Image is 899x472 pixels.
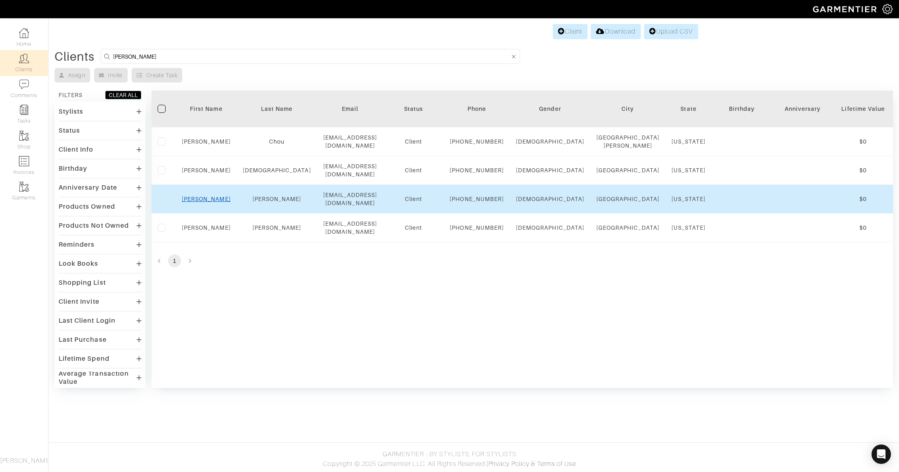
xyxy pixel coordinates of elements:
div: State [672,105,706,113]
th: Toggle SortBy [176,91,237,127]
div: [US_STATE] [672,195,706,203]
a: Upload CSV [644,24,698,39]
div: [GEOGRAPHIC_DATA] [596,195,659,203]
div: Lifetime Value [839,105,887,113]
div: Products Not Owned [59,222,129,230]
div: [EMAIL_ADDRESS][DOMAIN_NAME] [323,220,377,236]
div: Products Owned [59,203,115,211]
a: [DEMOGRAPHIC_DATA] [243,167,311,174]
div: Last Purchase [59,336,107,344]
img: garments-icon-b7da505a4dc4fd61783c78ac3ca0ef83fa9d6f193b1c9dc38574b1d14d53ca28.png [19,131,29,141]
span: Copyright © 2025 Garmentier LLC. All Rights Reserved. [323,460,486,468]
div: [US_STATE] [672,138,706,146]
div: [US_STATE] [672,166,706,174]
div: City [596,105,659,113]
img: garmentier-logo-header-white-b43fb05a5012e4ada735d5af1a66efaba907eab6374d6393d1fbf88cb4ef424d.png [809,2,882,16]
div: [PHONE_NUMBER] [450,166,504,174]
a: [PERSON_NAME] [182,224,231,231]
div: Last Client Login [59,317,116,325]
div: [DEMOGRAPHIC_DATA] [516,166,584,174]
a: Chou [269,138,284,145]
div: [DEMOGRAPHIC_DATA] [516,224,584,232]
div: [DEMOGRAPHIC_DATA] [516,195,584,203]
img: gear-icon-white-bd11855cb880d31180b6d7d6211b90ccbf57a29d726f0c71d8c61bd08dd39cc2.png [882,4,893,14]
div: Phone [450,105,504,113]
th: Toggle SortBy [237,91,317,127]
img: comment-icon-a0a6a9ef722e966f86d9cbdc48e553b5cf19dbc54f86b18d962a5391bc8f6eb6.png [19,79,29,89]
div: Client [389,166,438,174]
div: [GEOGRAPHIC_DATA][PERSON_NAME] [596,133,659,150]
div: Open Intercom Messenger [872,444,891,464]
a: [PERSON_NAME] [182,196,231,202]
img: orders-icon-0abe47150d42831381b5fb84f609e132dff9fe21cb692f30cb5eec754e2cba89.png [19,156,29,166]
a: Download [591,24,640,39]
div: [PHONE_NUMBER] [450,195,504,203]
div: Lifetime Spend [59,355,109,363]
div: Client [389,195,438,203]
div: Status [59,127,80,135]
div: Shopping List [59,279,106,287]
div: $0 [839,224,887,232]
div: FILTERS [59,91,82,99]
th: Toggle SortBy [383,91,444,127]
div: Last Name [243,105,311,113]
div: Look Books [59,260,99,268]
img: dashboard-icon-dbcd8f5a0b271acd01030246c82b418ddd0df26cd7fceb0bd07c9910d44c42f6.png [19,28,29,38]
div: $0 [839,195,887,203]
img: garments-icon-b7da505a4dc4fd61783c78ac3ca0ef83fa9d6f193b1c9dc38574b1d14d53ca28.png [19,182,29,192]
div: Clients [55,53,95,61]
div: Client [389,138,438,146]
a: Privacy Policy & Terms of Use [488,460,576,468]
a: [PERSON_NAME] [253,196,301,202]
div: [PHONE_NUMBER] [450,138,504,146]
th: Toggle SortBy [833,91,893,127]
div: Birthday [59,165,87,173]
div: [DEMOGRAPHIC_DATA] [516,138,584,146]
div: Reminders [59,241,95,249]
div: Client Info [59,146,94,154]
a: [PERSON_NAME] [253,224,301,231]
div: Anniversary [778,105,827,113]
img: clients-icon-6bae9207a08558b7cb47a8932f037763ab4055f8c8b6bfacd5dc20c3e0201464.png [19,53,29,63]
th: Toggle SortBy [712,91,772,127]
div: [PHONE_NUMBER] [450,224,504,232]
input: Search by name, email, phone, city, or state [113,51,510,61]
div: [EMAIL_ADDRESS][DOMAIN_NAME] [323,191,377,207]
div: CLEAR ALL [109,91,138,99]
div: [GEOGRAPHIC_DATA] [596,166,659,174]
a: [PERSON_NAME] [182,138,231,145]
div: Client Invite [59,298,99,306]
div: [EMAIL_ADDRESS][DOMAIN_NAME] [323,133,377,150]
div: First Name [182,105,231,113]
a: [PERSON_NAME] [182,167,231,174]
div: Client [389,224,438,232]
button: CLEAR ALL [105,91,141,99]
div: $0 [839,166,887,174]
div: Status [389,105,438,113]
div: [GEOGRAPHIC_DATA] [596,224,659,232]
div: Average Transaction Value [59,370,137,386]
div: [EMAIL_ADDRESS][DOMAIN_NAME] [323,162,377,178]
div: Birthday [718,105,766,113]
div: Email [323,105,377,113]
a: Client [553,24,587,39]
div: [US_STATE] [672,224,706,232]
div: Gender [516,105,584,113]
nav: pagination navigation [152,254,893,267]
img: reminder-icon-8004d30b9f0a5d33ae49ab947aed9ed385cf756f9e5892f1edd6e32f2345188e.png [19,105,29,115]
div: $0 [839,138,887,146]
div: Stylists [59,108,83,116]
th: Toggle SortBy [772,91,833,127]
button: page 1 [168,254,181,267]
div: Anniversary Date [59,184,117,192]
th: Toggle SortBy [510,91,590,127]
